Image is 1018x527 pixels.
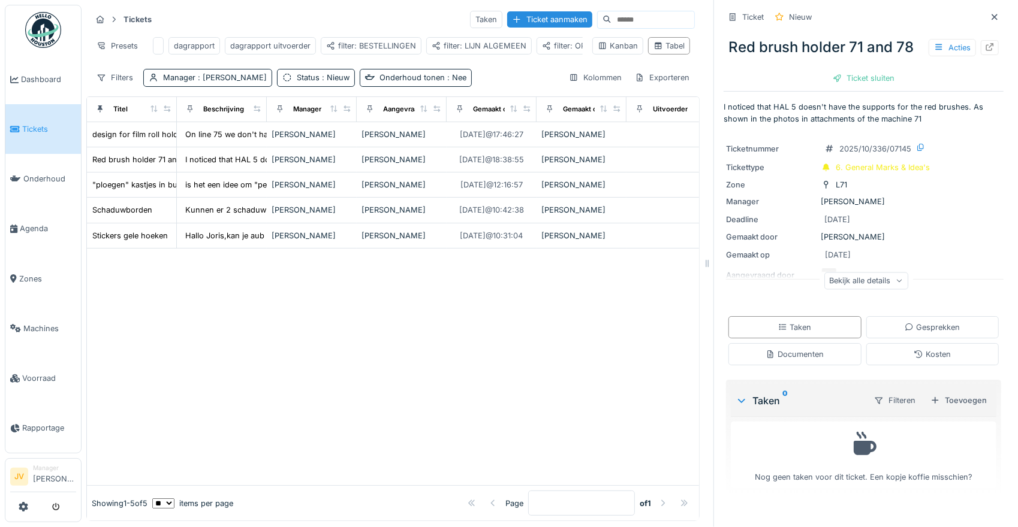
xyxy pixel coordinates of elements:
div: [PERSON_NAME] [272,154,352,165]
div: is het een idee om "per ploeg" een afsluitbaar ... [185,179,362,190]
div: filter: LIJN ALGEMEEN [432,40,526,52]
a: Zones [5,254,81,304]
div: Ticketnummer [726,143,816,155]
div: [PERSON_NAME] [362,230,442,241]
div: [PERSON_NAME] [362,204,442,216]
div: [DATE] @ 10:31:04 [460,230,523,241]
div: [PERSON_NAME] [362,129,442,140]
span: Zones [19,273,76,284]
div: Stickers gele hoeken [92,230,168,241]
div: Titel [113,104,128,114]
li: JV [10,468,28,486]
a: Onderhoud [5,154,81,204]
div: Aangevraagd door [383,104,443,114]
div: Nog geen taken voor dit ticket. Een kopje koffie misschien? [739,427,989,483]
a: Dashboard [5,54,81,104]
div: Onderhoud tonen [380,72,466,83]
div: Toevoegen [926,392,992,408]
span: Machines [23,323,76,334]
a: Agenda [5,204,81,253]
div: Zone [726,179,816,190]
div: [PERSON_NAME] [541,154,622,165]
div: 6. General Marks & Idea's [836,162,930,173]
div: [PERSON_NAME] [272,179,352,190]
div: [PERSON_NAME] [541,230,622,241]
div: items per page [152,498,233,509]
div: Manager [163,72,267,83]
strong: Tickets [119,14,156,25]
div: [PERSON_NAME] [726,231,1001,243]
span: Voorraad [22,372,76,384]
div: Tabel [653,40,685,52]
div: dagrapport uitvoerder [230,40,311,52]
div: "ploegen" kastjes in bureel ploegbaas [92,179,231,190]
sup: 0 [782,393,788,408]
span: Dashboard [21,74,76,85]
strong: of 1 [640,498,651,509]
div: Taken [736,393,864,408]
div: [DATE] @ 10:42:38 [459,204,524,216]
div: Filters [91,69,138,86]
div: Exporteren [630,69,695,86]
span: Rapportage [22,422,76,434]
div: Uitvoerder [653,104,688,114]
div: design for film roll holder [92,129,185,140]
div: [PERSON_NAME] [272,129,352,140]
div: Schaduwborden [92,204,152,216]
div: [PERSON_NAME] [272,230,352,241]
div: Status [297,72,350,83]
div: [PERSON_NAME] [272,204,352,216]
div: [PERSON_NAME] [362,179,442,190]
div: Manager [726,196,816,207]
div: Gemaakt door [563,104,608,114]
div: Beschrijving [203,104,244,114]
div: filter: OPEN DAY TICKETS [542,40,649,52]
div: [PERSON_NAME] [541,129,622,140]
div: Documenten [766,349,824,360]
div: [DATE] [824,214,850,225]
a: Voorraad [5,353,81,403]
a: JV Manager[PERSON_NAME] [10,464,76,492]
div: [DATE] [825,249,851,261]
span: : [PERSON_NAME] [195,73,267,82]
div: Bekijk alle details [824,272,908,289]
div: On line 75 we don't have a fixed place to leave... [185,129,363,140]
div: dagrapport [174,40,215,52]
span: Onderhoud [23,173,76,184]
div: [PERSON_NAME] [362,154,442,165]
span: : Nee [445,73,466,82]
div: [PERSON_NAME] [726,196,1001,207]
div: Showing 1 - 5 of 5 [92,498,147,509]
div: 2025/10/336/07145 [839,143,911,155]
a: Rapportage [5,403,81,453]
div: filter: BESTELLINGEN [326,40,416,52]
span: Agenda [20,223,76,234]
div: Hallo Joris,kan je aub stickers van gele hoeken... [185,230,365,241]
div: I noticed that HAL 5 doesn't have the supports ... [185,154,366,165]
div: Tickettype [726,162,816,173]
div: Manager [33,464,76,473]
div: [DATE] @ 18:38:55 [459,154,524,165]
span: : Nieuw [320,73,350,82]
a: Machines [5,304,81,353]
p: I noticed that HAL 5 doesn't have the supports for the red brushes. As shown in the photos in att... [724,101,1004,124]
div: Page [505,498,523,509]
div: Presets [91,37,143,54]
div: [DATE] @ 17:46:27 [460,129,523,140]
div: Gemaakt op [726,249,816,261]
div: Red brush holder 71 and 78 [92,154,193,165]
div: Deadline [726,214,816,225]
li: [PERSON_NAME] [33,464,76,489]
div: Kanban [598,40,638,52]
div: Ticket aanmaken [507,11,592,28]
div: Ticket [742,11,764,23]
a: Tickets [5,104,81,154]
div: [DATE] @ 12:16:57 [460,179,523,190]
div: L71 [836,179,847,190]
div: Gemaakt door [726,231,816,243]
img: Badge_color-CXgf-gQk.svg [25,12,61,48]
div: Taken [778,322,812,333]
div: Red brush holder 71 and 78 [724,32,1004,63]
div: Kunnen er 2 schaduwborden besteld worden voor L... [185,204,384,216]
div: Filteren [869,392,921,409]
